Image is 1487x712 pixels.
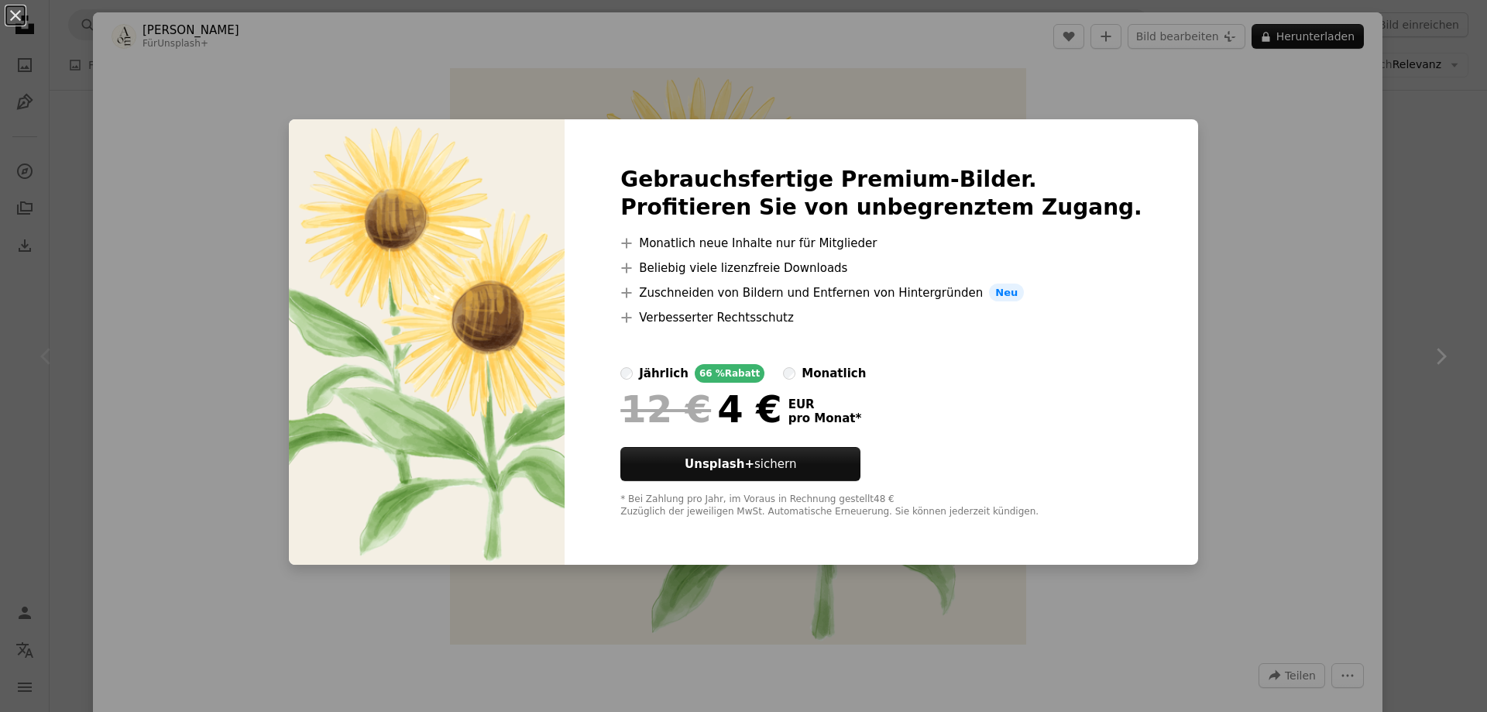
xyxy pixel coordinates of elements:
img: premium_vector-1708310755209-aa146fc06317 [289,119,565,566]
div: * Bei Zahlung pro Jahr, im Voraus in Rechnung gestellt 48 € Zuzüglich der jeweiligen MwSt. Automa... [620,494,1142,518]
li: Verbesserter Rechtsschutz [620,308,1142,327]
span: EUR [788,397,862,411]
button: Unsplash+sichern [620,447,860,481]
span: pro Monat * [788,411,862,425]
h2: Gebrauchsfertige Premium-Bilder. Profitieren Sie von unbegrenztem Zugang. [620,166,1142,222]
span: Neu [989,284,1024,302]
div: 4 € [620,389,781,429]
li: Monatlich neue Inhalte nur für Mitglieder [620,234,1142,253]
li: Zuschneiden von Bildern und Entfernen von Hintergründen [620,284,1142,302]
div: jährlich [639,364,689,383]
div: monatlich [802,364,866,383]
input: jährlich66 %Rabatt [620,367,633,380]
strong: Unsplash+ [685,457,754,471]
span: 12 € [620,389,711,429]
div: 66 % Rabatt [695,364,764,383]
input: monatlich [783,367,795,380]
li: Beliebig viele lizenzfreie Downloads [620,259,1142,277]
